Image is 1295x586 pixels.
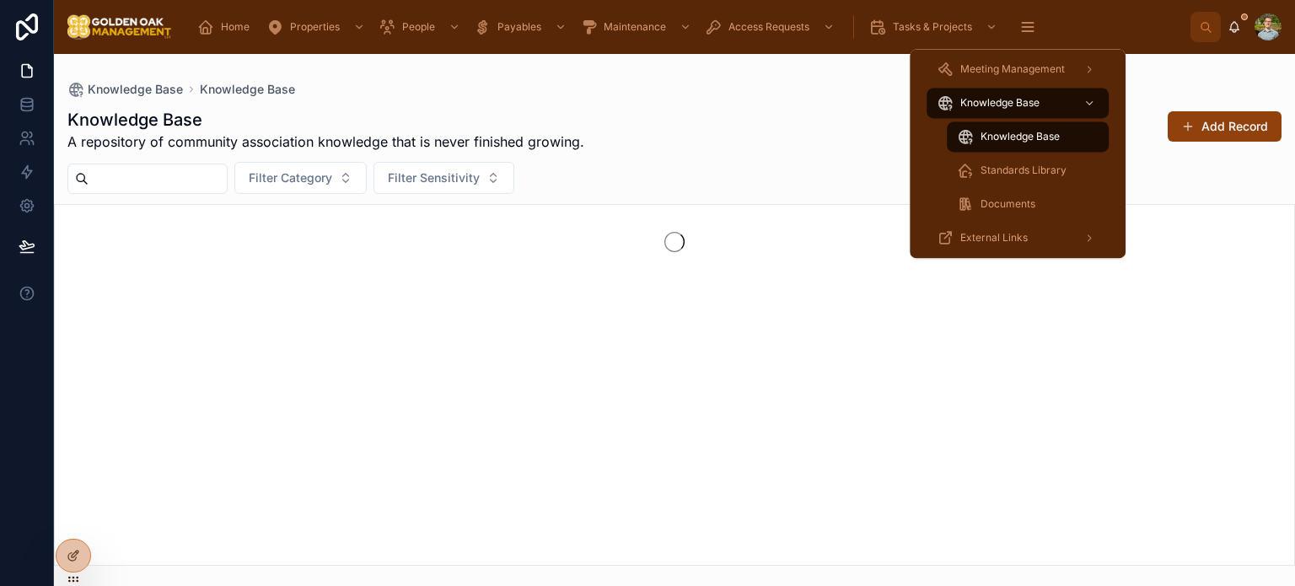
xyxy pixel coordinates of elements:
span: Filter Category [249,169,332,186]
button: Select Button [373,162,514,194]
span: External Links [960,231,1028,245]
span: Meeting Management [960,62,1065,76]
span: Tasks & Projects [893,20,972,34]
span: Home [221,20,250,34]
a: Tasks & Projects [864,12,1006,42]
a: Knowledge Base [947,121,1109,152]
a: Properties [261,12,373,42]
a: Access Requests [700,12,843,42]
a: Maintenance [575,12,700,42]
span: A repository of community association knowledge that is never finished growing. [67,132,584,152]
span: Maintenance [604,20,666,34]
span: Knowledge Base [88,81,183,98]
a: Documents [947,189,1109,219]
a: Knowledge Base [200,81,295,98]
div: scrollable content [910,49,1126,258]
a: Meeting Management [927,54,1109,84]
a: Standards Library [947,155,1109,185]
span: Knowledge Base [981,130,1060,143]
img: App logo [67,13,172,40]
button: Select Button [234,162,367,194]
a: Home [192,12,261,42]
span: Payables [497,20,541,34]
a: People [373,12,469,42]
span: Filter Sensitivity [388,169,480,186]
span: Documents [981,197,1035,211]
a: Knowledge Base [927,88,1109,118]
a: External Links [927,223,1109,253]
span: Properties [290,20,340,34]
a: Payables [469,12,575,42]
span: Standards Library [981,164,1067,177]
span: People [402,20,435,34]
span: Knowledge Base [960,96,1040,110]
a: Knowledge Base [67,81,183,98]
h1: Knowledge Base [67,108,584,132]
div: scrollable content [185,8,1190,46]
button: Add Record [1168,111,1282,142]
span: Access Requests [728,20,809,34]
